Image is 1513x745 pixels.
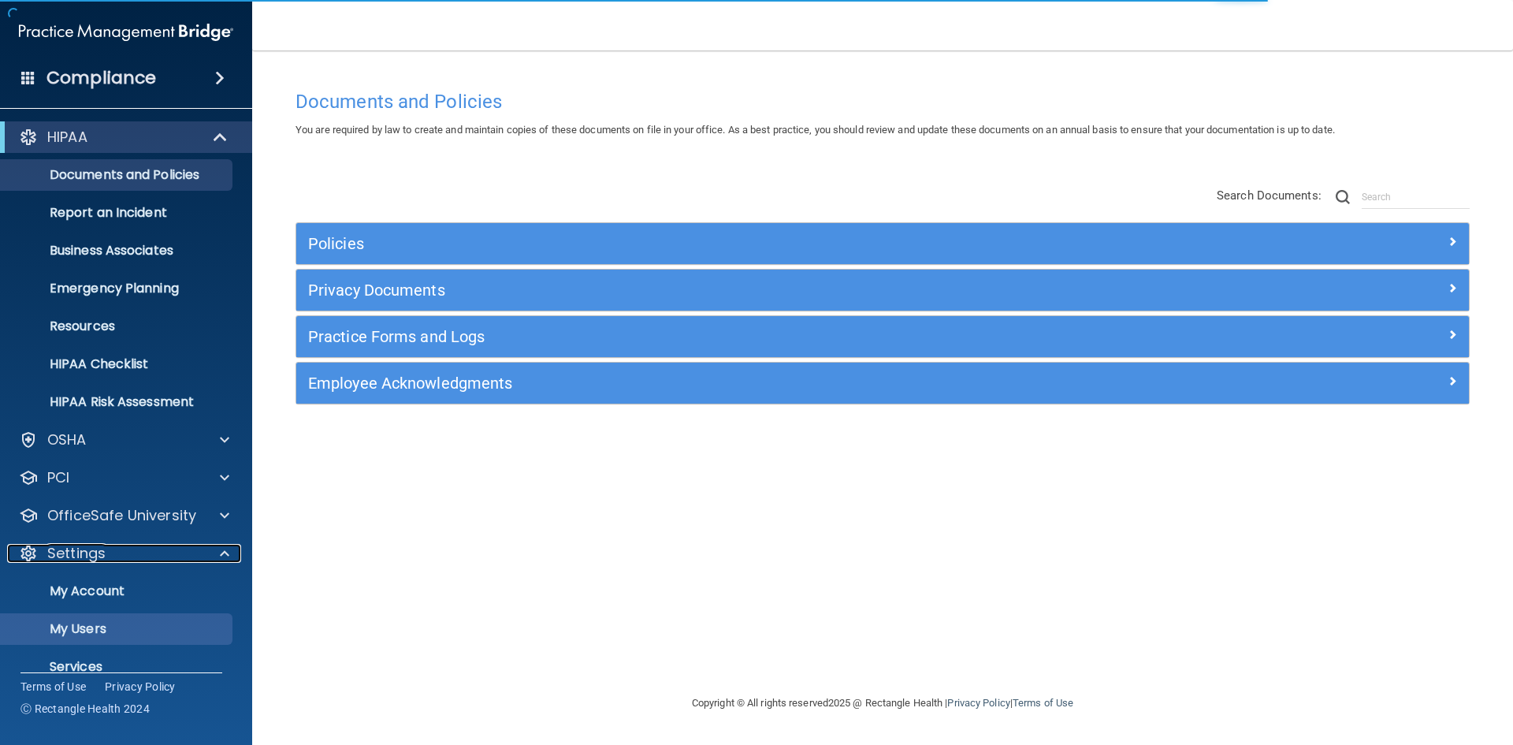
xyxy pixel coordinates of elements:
p: My Users [10,621,225,637]
p: Documents and Policies [10,167,225,183]
a: OSHA [19,430,229,449]
p: Settings [47,544,106,563]
p: Resources [10,318,225,334]
a: Policies [308,231,1457,256]
p: HIPAA Risk Assessment [10,394,225,410]
p: HIPAA Checklist [10,356,225,372]
a: Terms of Use [20,679,86,695]
a: Practice Forms and Logs [308,324,1457,349]
a: Privacy Policy [947,697,1009,709]
span: You are required by law to create and maintain copies of these documents on file in your office. ... [296,124,1335,136]
a: Terms of Use [1013,697,1073,709]
p: OfficeSafe University [47,506,196,525]
h5: Privacy Documents [308,281,1164,299]
a: Employee Acknowledgments [308,371,1457,396]
h5: Employee Acknowledgments [308,374,1164,392]
a: OfficeSafe University [19,506,229,525]
p: Emergency Planning [10,281,225,296]
span: Ⓒ Rectangle Health 2024 [20,701,150,717]
a: Privacy Policy [105,679,176,695]
h4: Compliance [46,67,156,89]
p: HIPAA [47,128,87,147]
img: PMB logo [19,17,233,48]
h5: Policies [308,235,1164,252]
p: Services [10,659,225,675]
p: OSHA [47,430,87,449]
a: Settings [19,544,229,563]
a: PCI [19,468,229,487]
h5: Practice Forms and Logs [308,328,1164,345]
span: Search Documents: [1217,188,1322,203]
div: Copyright © All rights reserved 2025 @ Rectangle Health | | [595,678,1170,728]
img: ic-search.3b580494.png [1336,190,1350,204]
p: My Account [10,583,225,599]
p: Business Associates [10,243,225,259]
h4: Documents and Policies [296,91,1470,112]
iframe: Drift Widget Chat Controller [1240,633,1494,696]
a: HIPAA [19,128,229,147]
input: Search [1362,185,1470,209]
p: Report an Incident [10,205,225,221]
p: PCI [47,468,69,487]
a: Privacy Documents [308,278,1457,303]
